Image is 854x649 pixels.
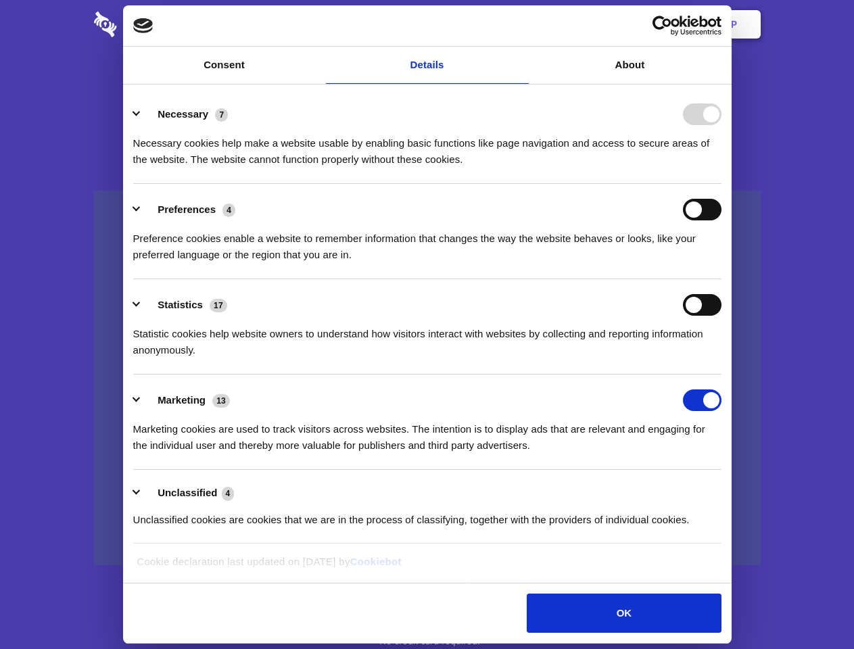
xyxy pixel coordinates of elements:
a: About [529,47,732,84]
img: logo-wordmark-white-trans-d4663122ce5f474addd5e946df7df03e33cb6a1c49d2221995e7729f52c070b2.svg [94,11,210,37]
button: Necessary (7) [133,103,237,125]
a: Usercentrics Cookiebot - opens in a new window [603,16,721,36]
div: Cookie declaration last updated on [DATE] by [126,554,728,580]
a: Login [613,3,672,45]
label: Necessary [158,108,208,120]
button: OK [527,594,721,633]
h1: Eliminate Slack Data Loss. [94,61,761,110]
img: logo [133,18,153,33]
button: Statistics (17) [133,294,236,316]
label: Statistics [158,299,203,310]
div: Statistic cookies help website owners to understand how visitors interact with websites by collec... [133,316,721,358]
button: Marketing (13) [133,389,239,411]
button: Preferences (4) [133,199,244,220]
span: 13 [212,394,230,408]
span: 4 [222,487,235,500]
button: Unclassified (4) [133,485,243,502]
label: Marketing [158,394,206,406]
a: Details [326,47,529,84]
div: Unclassified cookies are cookies that we are in the process of classifying, together with the pro... [133,502,721,528]
a: Wistia video thumbnail [94,191,761,566]
label: Preferences [158,203,216,215]
span: 7 [215,108,228,122]
a: Consent [123,47,326,84]
iframe: Drift Widget Chat Controller [786,581,838,633]
a: Contact [548,3,611,45]
span: 17 [210,299,227,312]
span: 4 [222,203,235,217]
div: Preference cookies enable a website to remember information that changes the way the website beha... [133,220,721,263]
a: Pricing [397,3,456,45]
a: Cookiebot [350,556,402,567]
div: Marketing cookies are used to track visitors across websites. The intention is to display ads tha... [133,411,721,454]
h4: Auto-redaction of sensitive data, encrypted data sharing and self-destructing private chats. Shar... [94,123,761,168]
div: Necessary cookies help make a website usable by enabling basic functions like page navigation and... [133,125,721,168]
